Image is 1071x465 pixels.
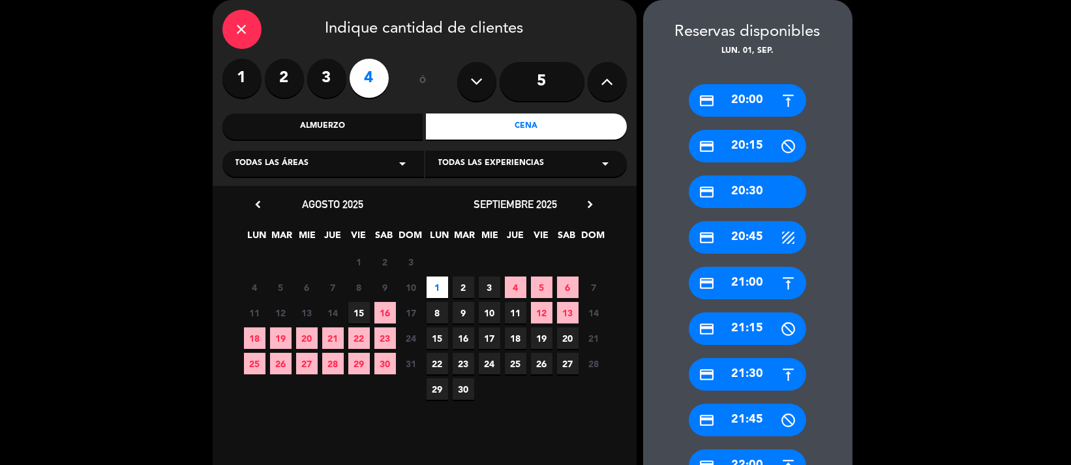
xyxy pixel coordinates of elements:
div: 21:45 [689,404,806,436]
span: 21 [583,327,605,349]
div: 20:30 [689,175,806,208]
span: 27 [557,353,579,374]
div: Indique cantidad de clientes [222,10,627,49]
span: 17 [479,327,500,349]
label: 1 [222,59,262,98]
span: MAR [271,228,293,249]
span: 3 [400,251,422,273]
div: 21:15 [689,312,806,345]
span: MIE [479,228,501,249]
span: 19 [270,327,292,349]
span: 20 [296,327,318,349]
span: 6 [296,277,318,298]
div: 21:30 [689,358,806,391]
span: 2 [453,277,474,298]
span: 16 [453,327,474,349]
i: arrow_drop_down [598,156,614,172]
i: arrow_drop_down [395,156,411,172]
span: MIE [297,228,318,249]
span: Todas las experiencias [438,157,545,170]
div: lun. 01, sep. [643,45,852,58]
span: 30 [374,353,396,374]
div: 20:45 [689,221,806,254]
span: 1 [427,277,448,298]
i: credit_card [699,138,715,155]
i: credit_card [699,412,715,428]
span: 21 [322,327,344,349]
div: 21:00 [689,267,806,299]
span: 20 [557,327,579,349]
span: 6 [557,277,579,298]
span: 23 [453,353,474,374]
span: 5 [531,277,552,298]
span: LUN [246,228,267,249]
div: 20:00 [689,84,806,117]
i: credit_card [699,367,715,383]
div: Reservas disponibles [643,20,852,45]
span: 2 [374,251,396,273]
label: 2 [265,59,304,98]
span: 9 [453,302,474,323]
span: 30 [453,378,474,400]
i: credit_card [699,230,715,246]
span: Todas las áreas [235,157,309,170]
div: ó [402,59,444,104]
span: 14 [583,302,605,323]
span: 19 [531,327,552,349]
span: 4 [505,277,526,298]
span: 12 [270,302,292,323]
span: agosto 2025 [303,198,364,211]
span: JUE [505,228,526,249]
i: credit_card [699,275,715,292]
span: 26 [531,353,552,374]
label: 4 [350,59,389,98]
span: 28 [322,353,344,374]
span: 13 [557,302,579,323]
span: 7 [322,277,344,298]
span: VIE [530,228,552,249]
span: 1 [348,251,370,273]
span: DOM [581,228,603,249]
i: credit_card [699,184,715,200]
i: credit_card [699,321,715,337]
span: 16 [374,302,396,323]
span: 29 [427,378,448,400]
i: credit_card [699,93,715,109]
i: close [234,22,250,37]
span: 26 [270,353,292,374]
span: VIE [348,228,369,249]
span: 7 [583,277,605,298]
i: chevron_left [252,198,265,211]
div: Almuerzo [222,113,423,140]
span: 22 [348,327,370,349]
span: 15 [427,327,448,349]
span: 17 [400,302,422,323]
span: 3 [479,277,500,298]
span: 4 [244,277,265,298]
span: 31 [400,353,422,374]
span: 9 [374,277,396,298]
div: 20:15 [689,130,806,162]
span: 24 [400,327,422,349]
span: septiembre 2025 [474,198,558,211]
span: SAB [556,228,577,249]
span: DOM [399,228,420,249]
label: 3 [307,59,346,98]
span: 24 [479,353,500,374]
span: 25 [244,353,265,374]
span: 18 [244,327,265,349]
span: 11 [244,302,265,323]
span: 23 [374,327,396,349]
span: SAB [373,228,395,249]
i: chevron_right [584,198,597,211]
div: Cena [426,113,627,140]
span: 22 [427,353,448,374]
span: 28 [583,353,605,374]
span: 18 [505,327,526,349]
span: 25 [505,353,526,374]
span: 15 [348,302,370,323]
span: 27 [296,353,318,374]
span: 29 [348,353,370,374]
span: 10 [400,277,422,298]
span: LUN [429,228,450,249]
